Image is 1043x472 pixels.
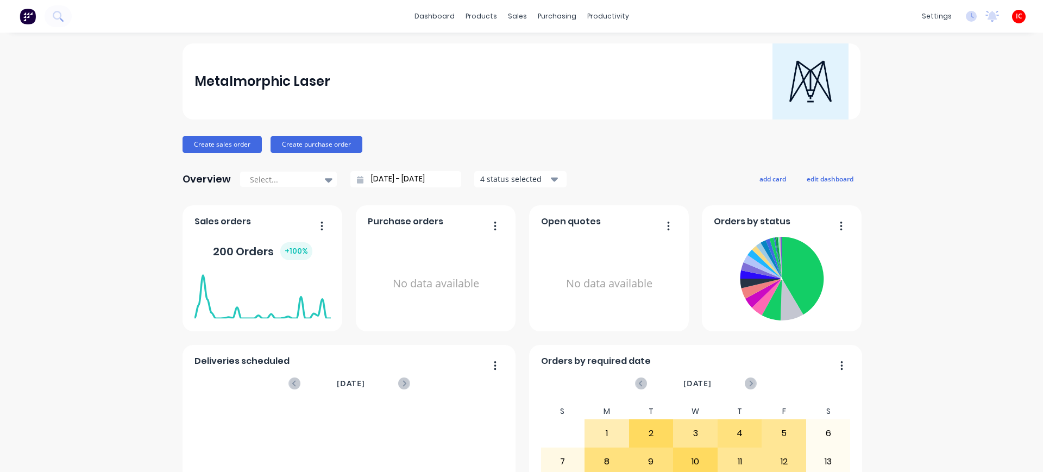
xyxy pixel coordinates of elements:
[368,232,504,335] div: No data available
[752,172,793,186] button: add card
[585,404,629,419] div: M
[683,377,712,389] span: [DATE]
[213,242,312,260] div: 200 Orders
[582,8,634,24] div: productivity
[762,404,806,419] div: F
[807,420,850,447] div: 6
[1016,11,1022,21] span: IC
[800,172,860,186] button: edit dashboard
[772,43,849,119] img: Metalmorphic Laser
[280,242,312,260] div: + 100 %
[502,8,532,24] div: sales
[532,8,582,24] div: purchasing
[368,215,443,228] span: Purchase orders
[541,215,601,228] span: Open quotes
[674,420,717,447] div: 3
[20,8,36,24] img: Factory
[460,8,502,24] div: products
[271,136,362,153] button: Create purchase order
[714,215,790,228] span: Orders by status
[541,355,651,368] span: Orders by required date
[762,420,806,447] div: 5
[480,173,549,185] div: 4 status selected
[474,171,567,187] button: 4 status selected
[541,232,677,335] div: No data available
[585,420,629,447] div: 1
[337,377,365,389] span: [DATE]
[183,168,231,190] div: Overview
[629,404,674,419] div: T
[194,71,330,92] div: Metalmorphic Laser
[409,8,460,24] a: dashboard
[806,404,851,419] div: S
[718,404,762,419] div: T
[194,355,290,368] span: Deliveries scheduled
[916,8,957,24] div: settings
[194,215,251,228] span: Sales orders
[183,136,262,153] button: Create sales order
[541,404,585,419] div: S
[673,404,718,419] div: W
[630,420,673,447] div: 2
[718,420,762,447] div: 4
